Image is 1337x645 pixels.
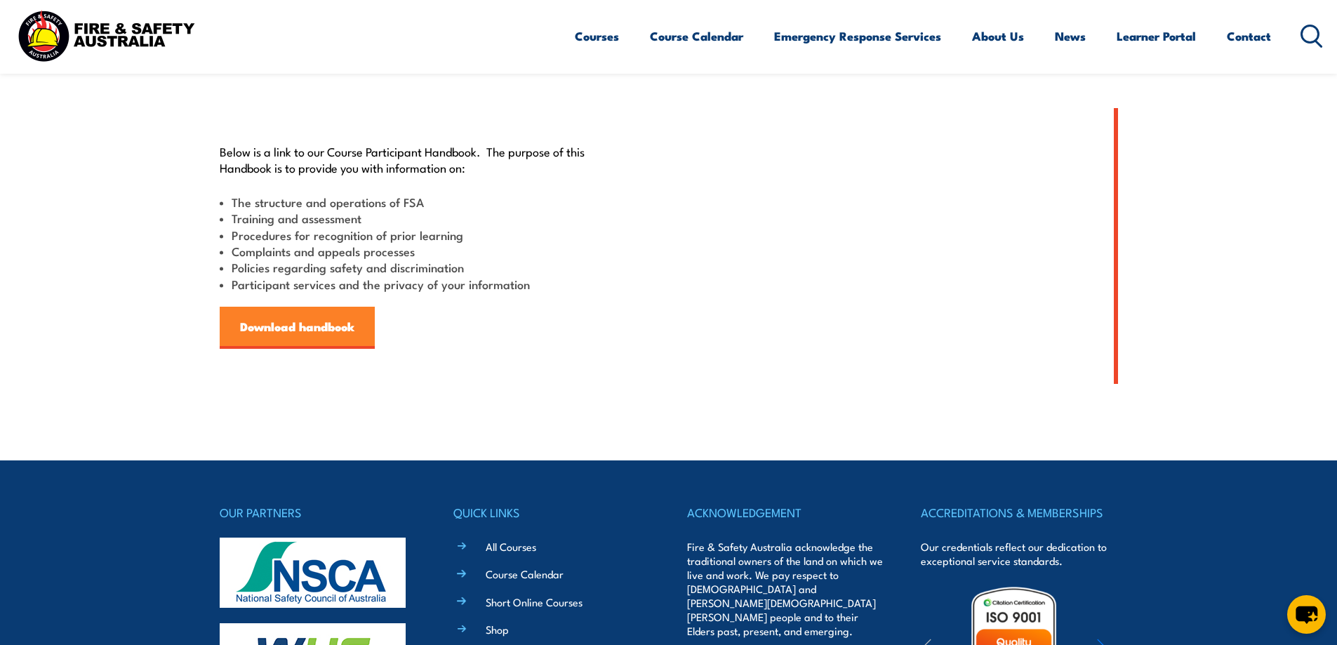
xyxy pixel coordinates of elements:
[220,210,604,226] li: Training and assessment
[220,143,604,176] p: Below is a link to our Course Participant Handbook. The purpose of this Handbook is to provide yo...
[453,503,650,522] h4: QUICK LINKS
[687,503,884,522] h4: ACKNOWLEDGEMENT
[220,307,375,349] a: Download handbook
[220,194,604,210] li: The structure and operations of FSA
[972,18,1024,55] a: About Us
[921,540,1117,568] p: Our credentials reflect our dedication to exceptional service standards.
[650,18,743,55] a: Course Calendar
[220,243,604,259] li: Complaints and appeals processes
[220,227,604,243] li: Procedures for recognition of prior learning
[575,18,619,55] a: Courses
[486,566,564,581] a: Course Calendar
[1055,18,1086,55] a: News
[921,503,1117,522] h4: ACCREDITATIONS & MEMBERSHIPS
[1117,18,1196,55] a: Learner Portal
[220,259,604,275] li: Policies regarding safety and discrimination
[220,538,406,608] img: nsca-logo-footer
[220,503,416,522] h4: OUR PARTNERS
[1227,18,1271,55] a: Contact
[486,622,509,637] a: Shop
[687,540,884,638] p: Fire & Safety Australia acknowledge the traditional owners of the land on which we live and work....
[774,18,941,55] a: Emergency Response Services
[486,539,536,554] a: All Courses
[1287,595,1326,634] button: chat-button
[486,594,583,609] a: Short Online Courses
[220,276,604,292] li: Participant services and the privacy of your information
